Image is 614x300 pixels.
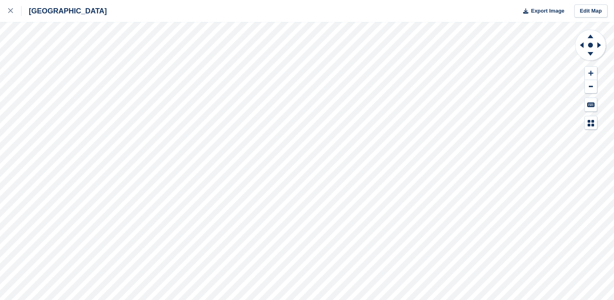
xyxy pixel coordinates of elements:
[585,98,597,111] button: Keyboard Shortcuts
[518,4,564,18] button: Export Image
[585,80,597,93] button: Zoom Out
[22,6,107,16] div: [GEOGRAPHIC_DATA]
[574,4,608,18] a: Edit Map
[585,116,597,130] button: Map Legend
[585,67,597,80] button: Zoom In
[531,7,564,15] span: Export Image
